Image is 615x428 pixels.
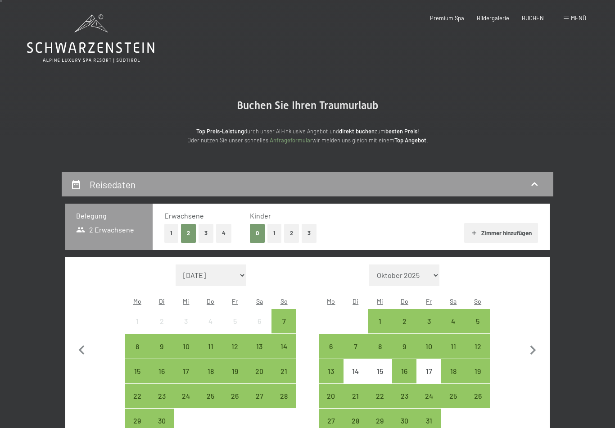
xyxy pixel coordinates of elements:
a: Premium Spa [430,14,464,22]
div: Sun Sep 07 2025 [271,309,296,333]
div: Anreise möglich [271,359,296,383]
div: Thu Sep 25 2025 [199,384,223,408]
div: Anreise möglich [416,384,441,408]
div: 5 [224,318,246,340]
div: 23 [150,392,173,415]
div: 6 [320,343,342,365]
abbr: Dienstag [353,297,358,305]
div: Mon Oct 20 2025 [319,384,343,408]
div: Anreise nicht möglich [368,359,392,383]
strong: besten Preis [385,127,417,135]
div: Sun Oct 19 2025 [466,359,490,383]
strong: Top Angebot. [394,137,428,144]
button: 3 [302,224,317,242]
div: Anreise möglich [247,384,271,408]
div: Anreise möglich [319,384,343,408]
button: 1 [267,224,281,242]
span: Menü [571,14,586,22]
div: Fri Oct 03 2025 [416,309,441,333]
button: 4 [216,224,231,242]
span: Kinder [250,211,271,220]
div: 3 [175,318,197,340]
div: Anreise möglich [174,384,198,408]
div: 16 [393,368,416,390]
div: Fri Sep 19 2025 [223,359,247,383]
div: Anreise möglich [125,359,149,383]
div: 7 [344,343,367,365]
div: Thu Oct 16 2025 [392,359,416,383]
div: Sun Sep 14 2025 [271,334,296,358]
abbr: Samstag [450,297,457,305]
abbr: Mittwoch [377,297,383,305]
div: Anreise möglich [149,334,174,358]
div: Anreise möglich [271,384,296,408]
div: Anreise möglich [368,309,392,333]
div: Sun Sep 21 2025 [271,359,296,383]
div: Wed Oct 08 2025 [368,334,392,358]
div: Fri Sep 26 2025 [223,384,247,408]
div: Fri Oct 17 2025 [416,359,441,383]
div: Anreise möglich [416,309,441,333]
div: Sat Sep 20 2025 [247,359,271,383]
div: Fri Oct 24 2025 [416,384,441,408]
div: Anreise möglich [441,384,466,408]
h3: Belegung [76,211,142,221]
abbr: Donnerstag [401,297,408,305]
div: 15 [369,368,391,390]
div: Thu Sep 18 2025 [199,359,223,383]
div: 24 [417,392,440,415]
abbr: Samstag [256,297,263,305]
div: Thu Sep 04 2025 [199,309,223,333]
div: Anreise nicht möglich [174,309,198,333]
div: 21 [344,392,367,415]
div: 5 [466,318,489,340]
div: Anreise möglich [199,359,223,383]
div: Anreise möglich [149,384,174,408]
div: Mon Sep 15 2025 [125,359,149,383]
div: Anreise möglich [125,384,149,408]
div: Tue Sep 16 2025 [149,359,174,383]
div: Anreise möglich [392,309,416,333]
div: Sun Oct 12 2025 [466,334,490,358]
div: Anreise möglich [223,359,247,383]
span: Buchen Sie Ihren Traumurlaub [237,99,378,112]
div: 8 [126,343,149,365]
div: Anreise möglich [392,384,416,408]
div: 2 [150,318,173,340]
div: Anreise möglich [149,359,174,383]
abbr: Mittwoch [183,297,189,305]
div: Anreise möglich [199,334,223,358]
button: 0 [250,224,265,242]
div: Wed Sep 17 2025 [174,359,198,383]
div: Anreise nicht möglich [125,309,149,333]
div: Fri Sep 12 2025 [223,334,247,358]
div: Sat Oct 04 2025 [441,309,466,333]
div: 22 [126,392,149,415]
div: Wed Sep 24 2025 [174,384,198,408]
div: 26 [466,392,489,415]
div: 13 [248,343,271,365]
div: 13 [320,368,342,390]
div: Wed Sep 03 2025 [174,309,198,333]
div: 9 [393,343,416,365]
div: 21 [272,368,295,390]
div: Anreise möglich [174,334,198,358]
div: Anreise möglich [344,334,368,358]
div: 6 [248,318,271,340]
a: BUCHEN [522,14,544,22]
div: Wed Oct 15 2025 [368,359,392,383]
div: Tue Sep 23 2025 [149,384,174,408]
div: Fri Sep 05 2025 [223,309,247,333]
a: Bildergalerie [477,14,509,22]
div: Anreise möglich [319,334,343,358]
abbr: Montag [133,297,141,305]
div: 14 [272,343,295,365]
div: Sat Sep 06 2025 [247,309,271,333]
div: Anreise möglich [344,384,368,408]
div: 15 [126,368,149,390]
div: Anreise möglich [392,359,416,383]
div: 18 [442,368,465,390]
div: Anreise möglich [466,334,490,358]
